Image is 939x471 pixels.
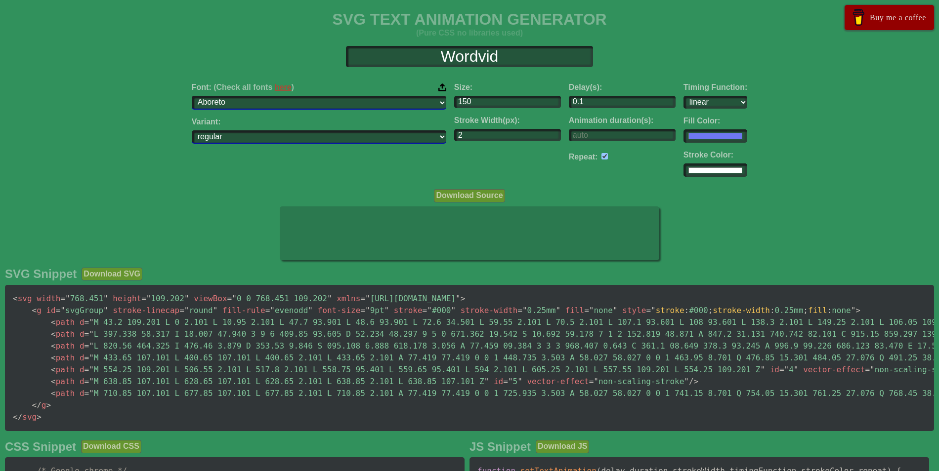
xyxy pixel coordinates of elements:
[51,329,56,339] span: <
[589,377,594,386] span: =
[461,306,518,315] span: stroke-width
[32,306,37,315] span: <
[89,329,94,339] span: "
[346,46,593,67] input: Input Text Here
[60,306,65,315] span: "
[51,353,56,362] span: <
[51,317,56,327] span: <
[870,9,926,26] span: Buy me a coffee
[80,341,85,351] span: d
[103,306,108,315] span: "
[850,9,867,26] img: Buy me a coffee
[85,317,89,327] span: =
[803,306,808,315] span: ;
[365,306,370,315] span: "
[794,365,799,374] span: "
[32,400,46,410] span: g
[13,294,18,303] span: <
[770,306,775,315] span: :
[51,377,56,386] span: <
[451,306,456,315] span: "
[80,353,85,362] span: d
[503,377,508,386] span: =
[13,412,22,422] span: </
[80,329,85,339] span: d
[569,83,676,92] label: Delay(s):
[569,153,598,161] label: Repeat:
[360,306,389,315] span: 9pt
[89,377,94,386] span: "
[265,306,270,315] span: =
[517,306,560,315] span: 0.25mm
[517,377,522,386] span: "
[683,83,747,92] label: Timing Function:
[89,317,94,327] span: "
[85,365,766,374] span: M 554.25 109.201 L 506.55 2.101 L 517.8 2.101 L 558.75 95.401 L 559.65 95.401 L 594 2.101 L 605.2...
[684,306,689,315] span: :
[394,306,423,315] span: stroke
[179,306,217,315] span: round
[555,306,560,315] span: "
[192,118,446,126] label: Variant:
[51,317,75,327] span: path
[85,389,89,398] span: =
[85,365,89,374] span: =
[484,377,489,386] span: "
[51,341,56,351] span: <
[527,377,589,386] span: vector-effect
[427,306,432,315] span: "
[779,365,784,374] span: =
[51,377,75,386] span: path
[870,365,875,374] span: "
[522,306,527,315] span: "
[5,267,77,281] h2: SVG Snippet
[80,317,85,327] span: d
[32,400,42,410] span: </
[60,294,65,303] span: =
[85,377,89,386] span: =
[51,389,56,398] span: <
[461,294,466,303] span: >
[60,294,108,303] span: 768.451
[37,412,42,422] span: >
[808,306,827,315] span: fill
[454,116,561,125] label: Stroke Width(px):
[318,306,361,315] span: font-size
[656,306,684,315] span: stroke
[503,377,522,386] span: 5
[584,306,589,315] span: =
[113,306,179,315] span: stroke-linecap
[51,389,75,398] span: path
[89,341,94,351] span: "
[32,306,42,315] span: g
[85,377,489,386] span: M 638.85 107.101 L 628.65 107.101 L 628.65 2.101 L 638.85 2.101 L 638.85 107.101 Z
[141,294,189,303] span: 109.202
[565,306,585,315] span: fill
[684,377,689,386] span: "
[308,306,313,315] span: "
[803,365,865,374] span: vector-effect
[103,294,108,303] span: "
[80,365,85,374] span: d
[536,440,589,453] button: Download JS
[222,306,265,315] span: fill-rule
[85,353,89,362] span: =
[683,117,747,125] label: Fill Color:
[569,116,676,125] label: Animation duration(s):
[845,5,934,30] a: Buy me a coffee
[270,306,275,315] span: "
[213,306,218,315] span: "
[601,153,608,159] input: auto
[865,365,870,374] span: =
[384,306,389,315] span: "
[5,440,76,454] h2: CSS Snippet
[194,294,227,303] span: viewBox
[51,329,75,339] span: path
[784,365,789,374] span: "
[184,294,189,303] span: "
[81,440,141,453] button: Download CSS
[192,83,294,92] span: Font:
[89,353,94,362] span: "
[827,306,832,315] span: :
[589,306,594,315] span: "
